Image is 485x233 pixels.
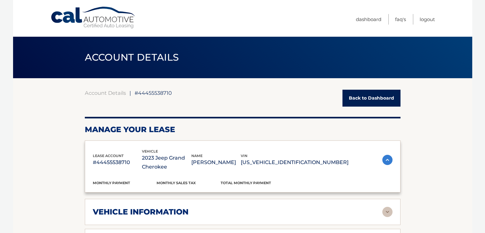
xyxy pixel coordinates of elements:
span: Monthly sales Tax [157,181,196,185]
span: #44455538710 [135,90,172,96]
span: lease account [93,154,124,158]
p: 2023 Jeep Grand Cherokee [142,154,191,171]
a: Logout [420,14,435,25]
a: Back to Dashboard [342,90,400,107]
h2: Manage Your Lease [85,125,400,134]
span: Total Monthly Payment [221,181,271,185]
span: vehicle [142,149,158,154]
span: Monthly Payment [93,181,130,185]
a: Dashboard [356,14,381,25]
p: [PERSON_NAME] [191,158,241,167]
img: accordion-active.svg [382,155,393,165]
a: FAQ's [395,14,406,25]
p: #44455538710 [93,158,142,167]
span: | [129,90,131,96]
h2: vehicle information [93,207,188,217]
a: Cal Automotive [50,6,136,29]
a: Account Details [85,90,126,96]
img: accordion-rest.svg [382,207,393,217]
p: [US_VEHICLE_IDENTIFICATION_NUMBER] [241,158,349,167]
span: vin [241,154,247,158]
span: name [191,154,202,158]
span: ACCOUNT DETAILS [85,51,179,63]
